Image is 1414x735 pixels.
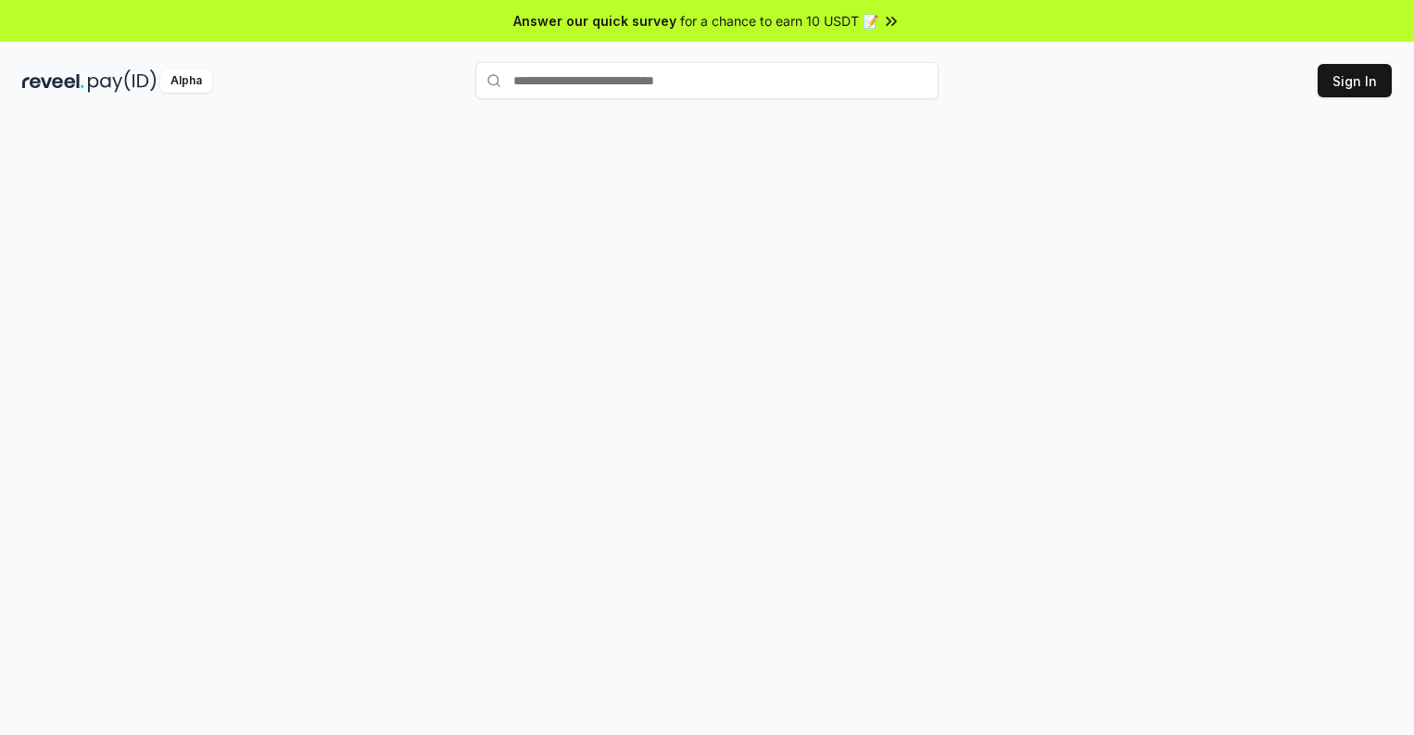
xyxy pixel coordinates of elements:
[1318,64,1392,97] button: Sign In
[160,70,212,93] div: Alpha
[680,11,878,31] span: for a chance to earn 10 USDT 📝
[513,11,676,31] span: Answer our quick survey
[22,70,84,93] img: reveel_dark
[88,70,157,93] img: pay_id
